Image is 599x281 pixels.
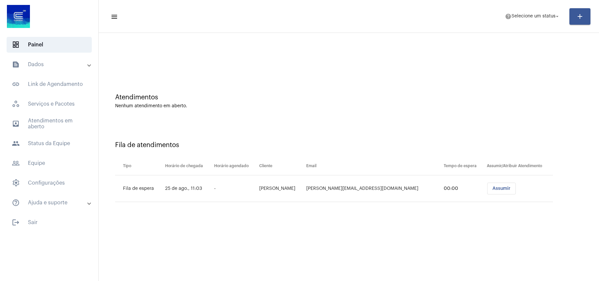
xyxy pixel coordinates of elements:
span: Equipe [7,155,92,171]
mat-panel-title: Ajuda e suporte [12,199,88,207]
mat-icon: sidenav icon [12,120,20,128]
td: [PERSON_NAME] [258,175,305,202]
mat-icon: sidenav icon [111,13,117,21]
th: Tipo [115,157,163,175]
span: Link de Agendamento [7,76,92,92]
span: sidenav icon [12,179,20,187]
mat-icon: sidenav icon [12,80,20,88]
mat-expansion-panel-header: sidenav iconAjuda e suporte [4,195,98,211]
th: Assumir/Atribuir Atendimento [485,157,553,175]
button: Selecione um status [501,10,564,23]
span: Status da Equipe [7,136,92,151]
span: Sair [7,215,92,230]
mat-icon: sidenav icon [12,159,20,167]
td: - [212,175,258,202]
mat-icon: help [505,13,512,20]
mat-chip-list: selection [487,183,553,194]
span: Configurações [7,175,92,191]
div: Nenhum atendimento em aberto. [115,104,583,109]
th: Horário de chegada [163,157,212,175]
button: Assumir [487,183,516,194]
span: Selecione um status [512,14,556,19]
mat-icon: sidenav icon [12,140,20,147]
span: Serviços e Pacotes [7,96,92,112]
td: 25 de ago., 11:03 [163,175,212,202]
mat-icon: sidenav icon [12,61,20,68]
th: Cliente [258,157,305,175]
mat-icon: sidenav icon [12,199,20,207]
mat-icon: arrow_drop_down [554,13,560,19]
mat-panel-title: Dados [12,61,88,68]
div: Fila de atendimentos [115,141,583,149]
mat-expansion-panel-header: sidenav iconDados [4,57,98,72]
mat-icon: add [576,13,584,20]
th: Tempo de espera [442,157,485,175]
img: d4669ae0-8c07-2337-4f67-34b0df7f5ae4.jpeg [5,3,32,30]
span: Atendimentos em aberto [7,116,92,132]
td: 00:00 [442,175,485,202]
span: Painel [7,37,92,53]
th: Email [305,157,442,175]
span: sidenav icon [12,41,20,49]
th: Horário agendado [212,157,258,175]
span: Assumir [492,186,511,191]
td: [PERSON_NAME][EMAIL_ADDRESS][DOMAIN_NAME] [305,175,442,202]
span: sidenav icon [12,100,20,108]
div: Atendimentos [115,94,583,101]
td: Fila de espera [115,175,163,202]
mat-icon: sidenav icon [12,218,20,226]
